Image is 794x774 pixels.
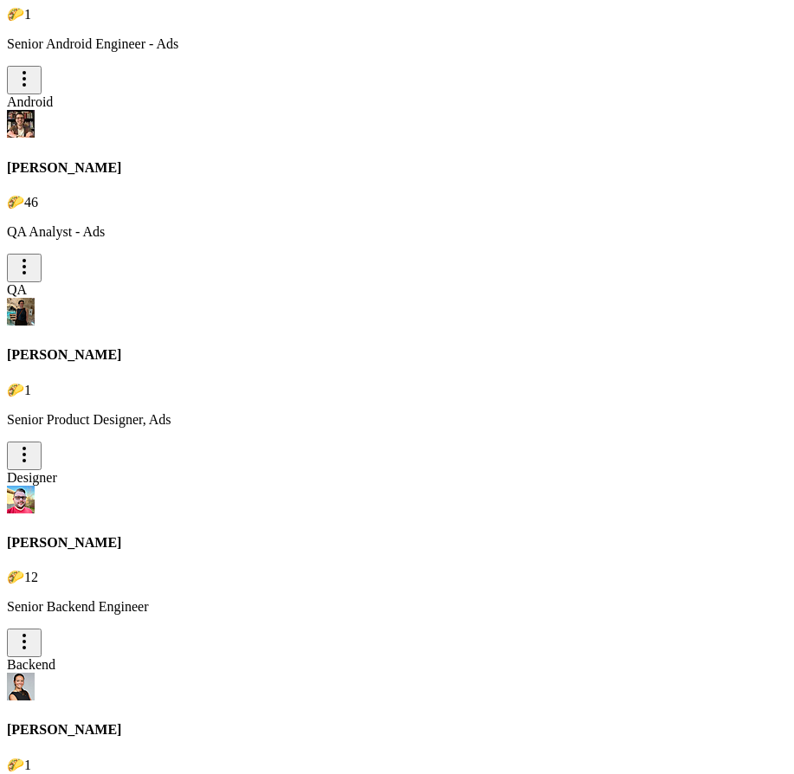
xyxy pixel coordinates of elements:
[7,535,787,551] h4: [PERSON_NAME]
[7,657,55,672] span: Backend
[7,7,24,22] span: taco
[7,94,53,109] span: Android
[7,412,787,428] p: Senior Product Designer, Ads
[7,470,57,485] span: Designer
[7,599,787,615] p: Senior Backend Engineer
[7,383,24,397] span: taco
[7,347,787,363] h4: [PERSON_NAME]
[24,570,38,584] span: 12
[7,570,24,584] span: taco
[7,282,27,297] span: QA
[24,758,31,772] span: 1
[7,195,24,210] span: taco
[7,224,787,240] p: QA Analyst - Ads
[7,758,24,772] span: taco
[7,722,787,738] h4: [PERSON_NAME]
[24,195,38,210] span: 46
[24,383,31,397] span: 1
[7,160,787,176] h4: [PERSON_NAME]
[24,7,31,22] span: 1
[7,36,787,52] p: Senior Android Engineer - Ads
